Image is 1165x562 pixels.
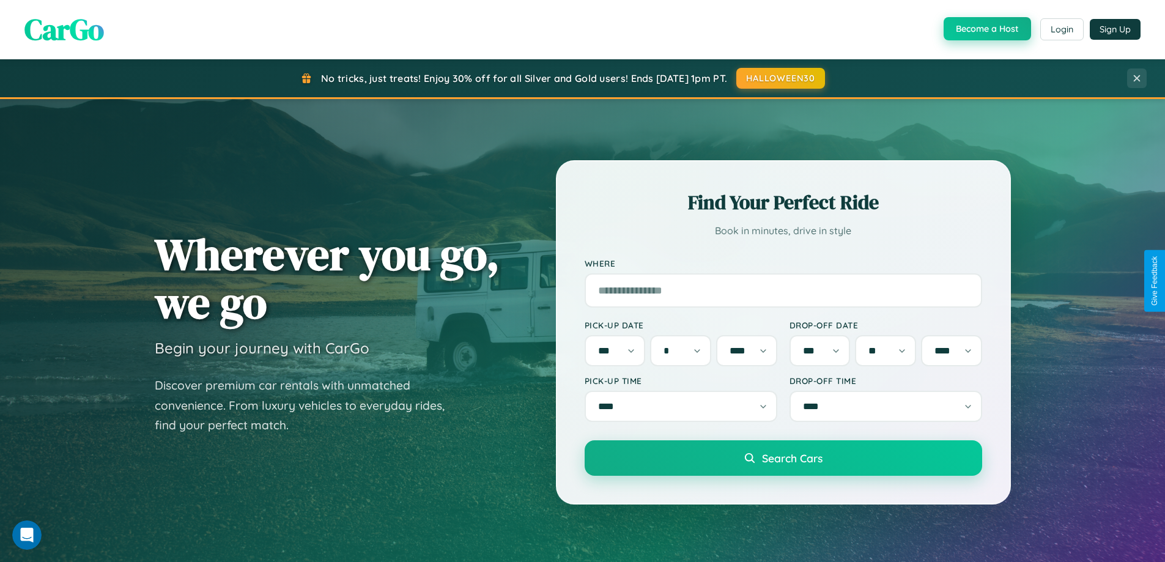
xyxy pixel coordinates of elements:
label: Drop-off Time [790,375,982,386]
h1: Wherever you go, we go [155,230,500,327]
label: Where [585,258,982,268]
label: Pick-up Time [585,375,777,386]
iframe: Intercom live chat [12,520,42,550]
button: Sign Up [1090,19,1141,40]
label: Pick-up Date [585,320,777,330]
div: Give Feedback [1150,256,1159,306]
span: CarGo [24,9,104,50]
h3: Begin your journey with CarGo [155,339,369,357]
h2: Find Your Perfect Ride [585,189,982,216]
button: Become a Host [944,17,1031,40]
button: Search Cars [585,440,982,476]
p: Discover premium car rentals with unmatched convenience. From luxury vehicles to everyday rides, ... [155,375,460,435]
span: Search Cars [762,451,823,465]
label: Drop-off Date [790,320,982,330]
button: HALLOWEEN30 [736,68,825,89]
button: Login [1040,18,1084,40]
span: No tricks, just treats! Enjoy 30% off for all Silver and Gold users! Ends [DATE] 1pm PT. [321,72,727,84]
p: Book in minutes, drive in style [585,222,982,240]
